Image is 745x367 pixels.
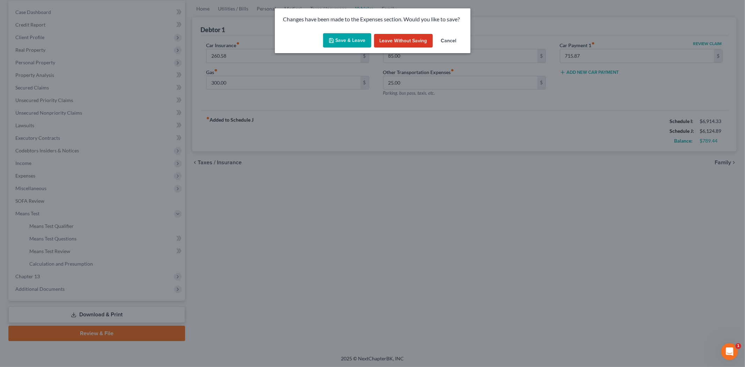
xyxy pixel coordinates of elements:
button: Cancel [436,34,462,48]
span: 1 [736,343,741,349]
button: Leave without Saving [374,34,433,48]
iframe: Intercom live chat [721,343,738,360]
p: Changes have been made to the Expenses section. Would you like to save? [283,15,462,23]
button: Save & Leave [323,33,371,48]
